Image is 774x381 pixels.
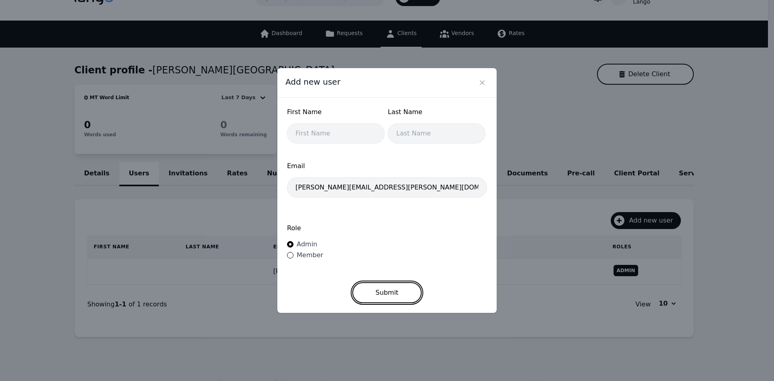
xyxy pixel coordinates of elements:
[476,76,489,89] button: Close
[287,252,293,258] input: Member
[285,76,340,87] span: Add new user
[388,123,485,144] input: Last Name
[287,223,487,233] label: Role
[287,241,293,248] input: Admin
[352,282,422,303] button: Submit
[297,251,323,259] span: Member
[297,240,317,248] span: Admin
[287,107,385,117] span: First Name
[287,161,487,171] span: Email
[287,177,487,198] input: Email
[388,107,485,117] span: Last Name
[287,123,385,144] input: First Name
